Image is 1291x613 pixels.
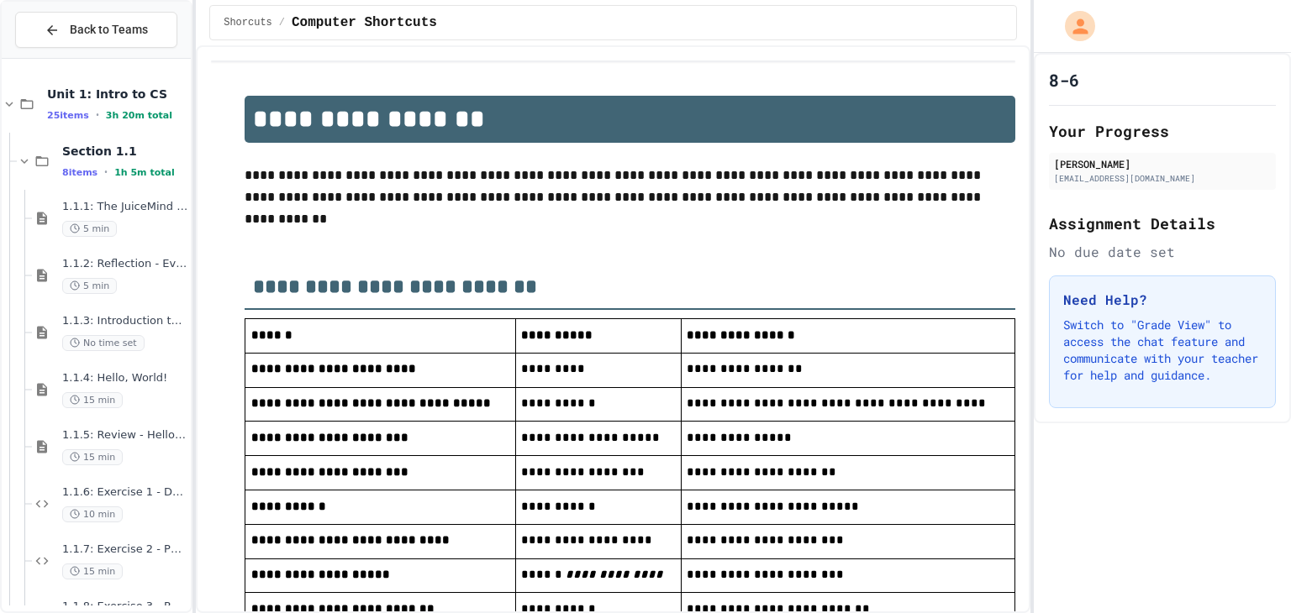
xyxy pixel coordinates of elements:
[47,110,89,121] span: 25 items
[62,428,187,443] span: 1.1.5: Review - Hello, World!
[1047,7,1099,45] div: My Account
[70,21,148,39] span: Back to Teams
[62,221,117,237] span: 5 min
[1054,156,1271,171] div: [PERSON_NAME]
[15,12,177,48] button: Back to Teams
[62,144,187,159] span: Section 1.1
[1049,242,1276,262] div: No due date set
[1054,172,1271,185] div: [EMAIL_ADDRESS][DOMAIN_NAME]
[62,335,145,351] span: No time set
[62,542,187,557] span: 1.1.7: Exercise 2 - PEMDAS
[62,200,187,214] span: 1.1.1: The JuiceMind IDE
[106,110,172,121] span: 3h 20m total
[62,449,123,465] span: 15 min
[62,392,123,408] span: 15 min
[96,108,99,122] span: •
[1220,546,1274,596] iframe: chat widget
[224,16,272,29] span: Shorcuts
[62,485,187,500] span: 1.1.6: Exercise 1 - Data Types
[114,167,175,178] span: 1h 5m total
[62,314,187,328] span: 1.1.3: Introduction to Computer Science
[62,167,97,178] span: 8 items
[1063,317,1262,384] p: Switch to "Grade View" to access the chat feature and communicate with your teacher for help and ...
[62,506,123,522] span: 10 min
[1049,119,1276,143] h2: Your Progress
[62,563,123,579] span: 15 min
[1151,473,1274,544] iframe: chat widget
[62,278,117,294] span: 5 min
[104,165,108,179] span: •
[292,13,437,33] span: Computer Shortcuts
[279,16,285,29] span: /
[1049,212,1276,235] h2: Assignment Details
[1063,290,1262,310] h3: Need Help?
[1049,68,1079,92] h1: 8-6
[62,371,187,385] span: 1.1.4: Hello, World!
[62,257,187,271] span: 1.1.2: Reflection - Evolving Technology
[47,86,187,102] span: Unit 1: Intro to CS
